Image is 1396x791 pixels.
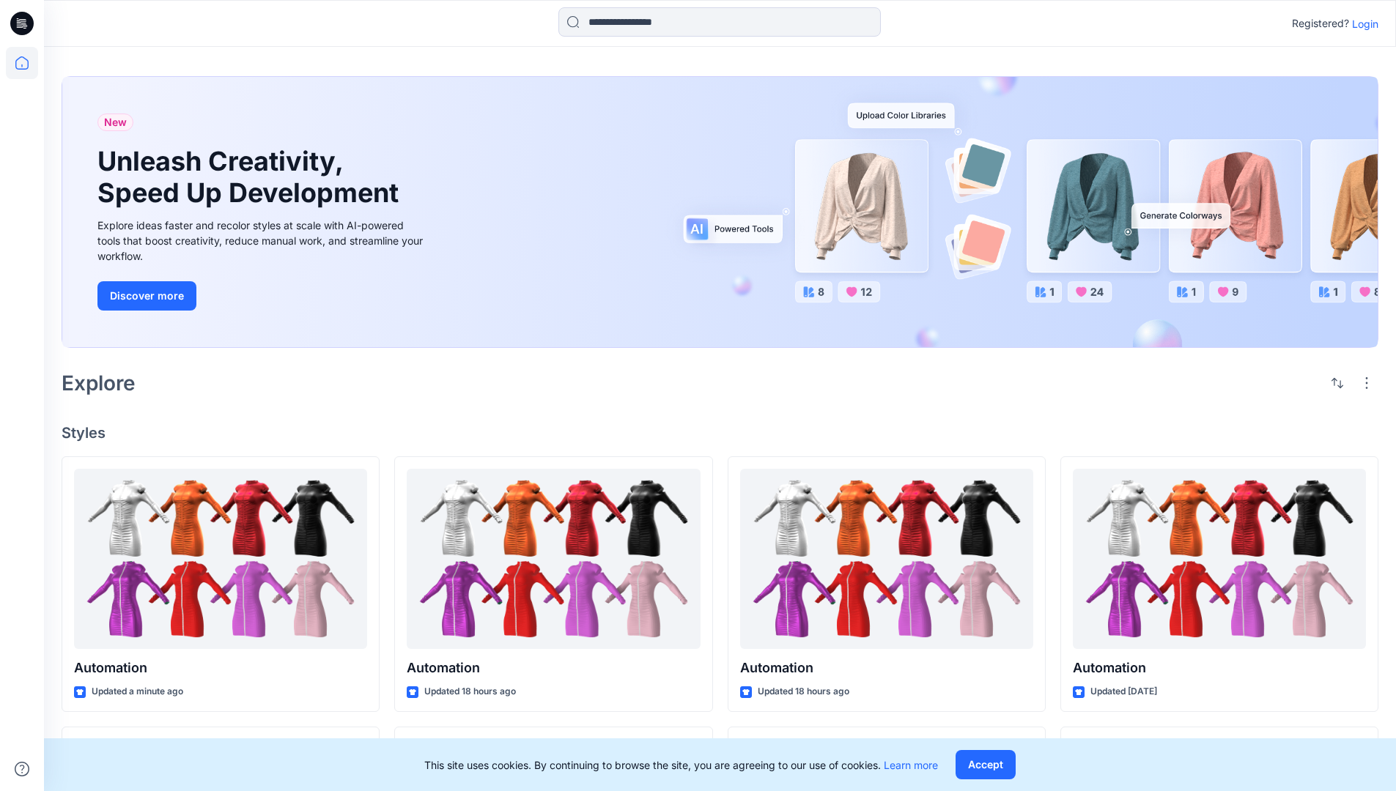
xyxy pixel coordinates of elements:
[424,684,516,699] p: Updated 18 hours ago
[424,757,938,773] p: This site uses cookies. By continuing to browse the site, you are agreeing to our use of cookies.
[97,218,427,264] div: Explore ideas faster and recolor styles at scale with AI-powered tools that boost creativity, red...
[884,759,938,771] a: Learn more
[1090,684,1157,699] p: Updated [DATE]
[62,371,136,395] h2: Explore
[97,281,196,311] button: Discover more
[407,658,700,678] p: Automation
[104,114,127,131] span: New
[74,658,367,678] p: Automation
[740,658,1033,678] p: Automation
[74,469,367,650] a: Automation
[62,424,1378,442] h4: Styles
[1073,469,1366,650] a: Automation
[956,750,1016,779] button: Accept
[92,684,183,699] p: Updated a minute ago
[758,684,849,699] p: Updated 18 hours ago
[97,146,405,209] h1: Unleash Creativity, Speed Up Development
[740,469,1033,650] a: Automation
[97,281,427,311] a: Discover more
[1352,16,1378,31] p: Login
[1292,15,1349,32] p: Registered?
[1073,658,1366,678] p: Automation
[407,469,700,650] a: Automation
